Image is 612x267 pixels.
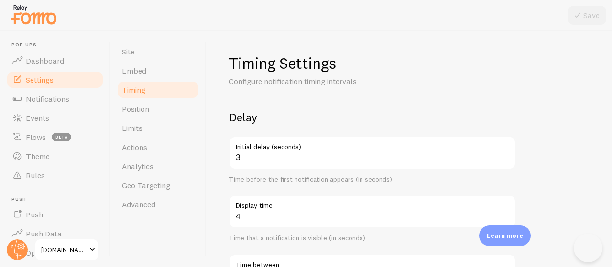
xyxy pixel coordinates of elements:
a: Analytics [116,157,200,176]
span: Theme [26,151,50,161]
a: Position [116,99,200,118]
a: Settings [6,70,104,89]
img: fomo-relay-logo-orange.svg [10,2,58,27]
h2: Delay [229,110,516,125]
span: Geo Targeting [122,181,170,190]
span: [DOMAIN_NAME] [41,244,87,256]
p: Learn more [487,231,523,240]
div: Time before the first notification appears (in seconds) [229,175,516,184]
a: [DOMAIN_NAME] [34,238,99,261]
span: beta [52,133,71,141]
label: Display time [229,195,516,211]
span: Dashboard [26,56,64,65]
a: Timing [116,80,200,99]
iframe: Help Scout Beacon - Open [574,234,602,262]
span: Push Data [26,229,62,238]
span: Limits [122,123,142,133]
a: Embed [116,61,200,80]
span: Flows [26,132,46,142]
a: Limits [116,118,200,138]
span: Notifications [26,94,69,104]
a: Dashboard [6,51,104,70]
span: Push [26,210,43,219]
span: Settings [26,75,54,85]
a: Rules [6,166,104,185]
div: Learn more [479,225,531,246]
a: Notifications [6,89,104,108]
a: Push [6,205,104,224]
a: Push Data [6,224,104,243]
a: Flows beta [6,128,104,147]
a: Actions [116,138,200,157]
span: Rules [26,171,45,180]
span: Site [122,47,134,56]
a: Site [116,42,200,61]
a: Theme [6,147,104,166]
span: Timing [122,85,145,95]
a: Advanced [116,195,200,214]
a: Geo Targeting [116,176,200,195]
p: Configure notification timing intervals [229,76,459,87]
span: Events [26,113,49,123]
a: Events [6,108,104,128]
label: Initial delay (seconds) [229,136,516,152]
span: Analytics [122,161,153,171]
span: Embed [122,66,146,75]
div: Time that a notification is visible (in seconds) [229,234,516,243]
span: Position [122,104,149,114]
span: Actions [122,142,147,152]
span: Push [11,196,104,203]
h1: Timing Settings [229,53,516,73]
span: Pop-ups [11,42,104,48]
span: Advanced [122,200,155,209]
